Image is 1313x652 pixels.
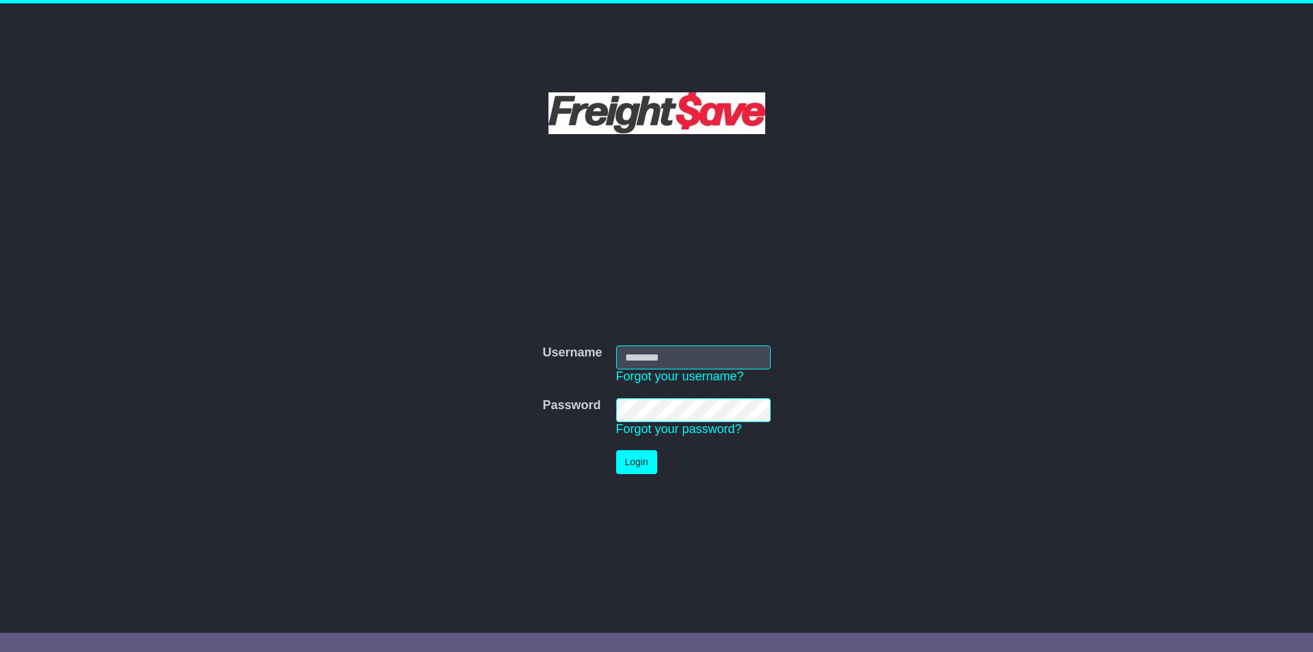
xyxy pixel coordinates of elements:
a: Forgot your username? [616,369,744,383]
label: Password [542,398,600,413]
img: Freight Save [548,92,765,134]
label: Username [542,345,602,361]
a: Forgot your password? [616,422,742,436]
button: Login [616,450,657,474]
